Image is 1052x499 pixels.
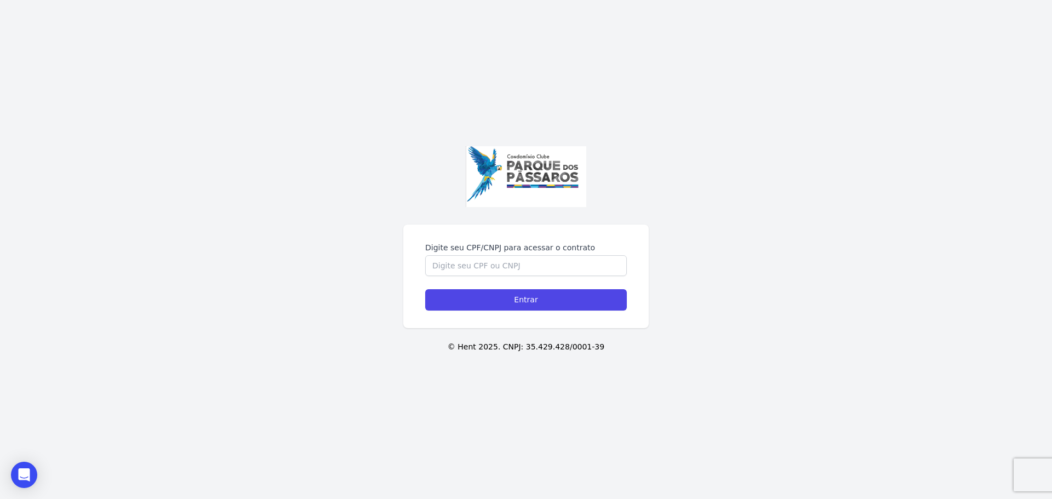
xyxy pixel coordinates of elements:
[18,341,1034,353] p: © Hent 2025. CNPJ: 35.429.428/0001-39
[425,242,627,253] label: Digite seu CPF/CNPJ para acessar o contrato
[466,146,586,207] img: Captura%20de%20tela%202025-06-03%20144358.jpg
[425,289,627,311] input: Entrar
[11,462,37,488] div: Open Intercom Messenger
[425,255,627,276] input: Digite seu CPF ou CNPJ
